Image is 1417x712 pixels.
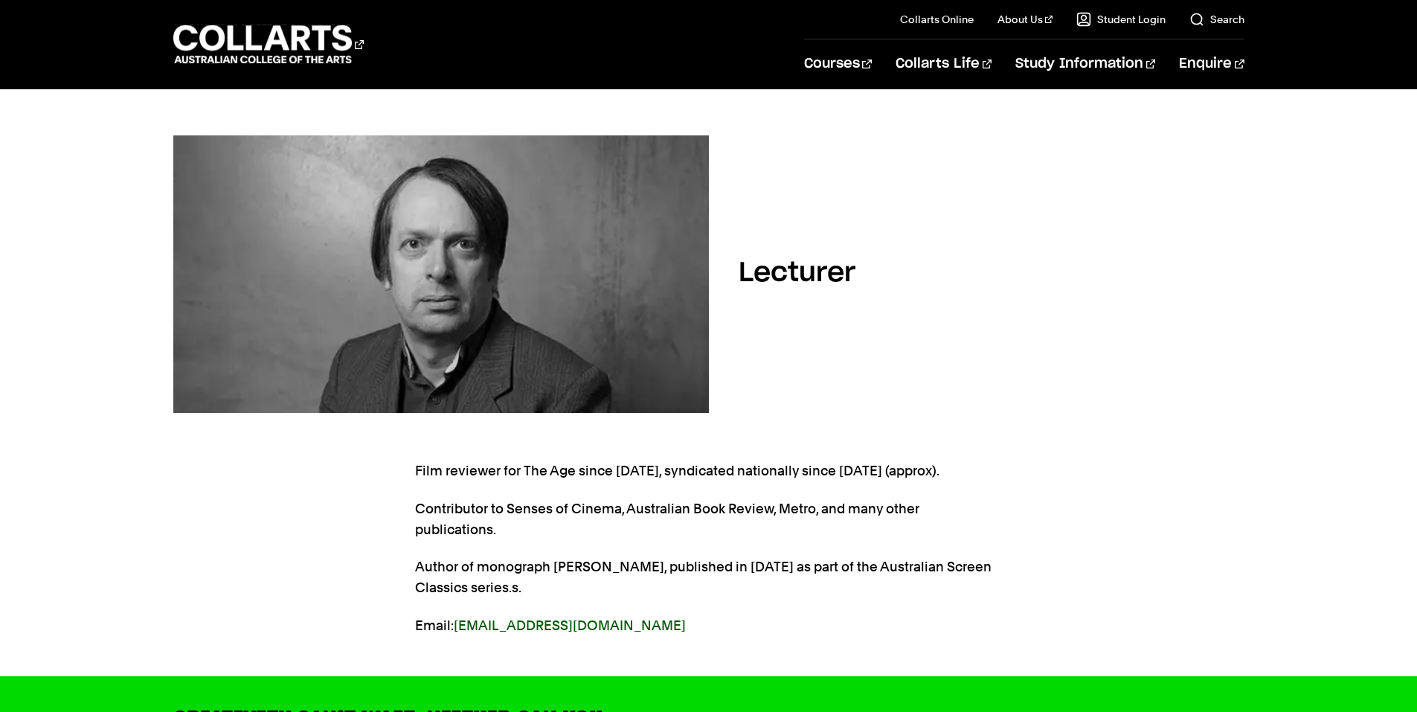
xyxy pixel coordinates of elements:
a: Search [1189,12,1244,27]
a: Collarts Life [896,39,992,89]
a: [EMAIL_ADDRESS][DOMAIN_NAME] [454,618,686,633]
p: Contributor to Senses of Cinema, Australian Book Review, Metro, and many other publications. [415,498,1003,540]
h2: Lecturer [739,260,855,286]
a: Enquire [1179,39,1244,89]
p: Author of monograph [PERSON_NAME], published in [DATE] as part of the Australian Screen Classics ... [415,557,1003,598]
a: Collarts Online [900,12,974,27]
div: Go to homepage [173,23,364,65]
a: About Us [997,12,1053,27]
p: Film reviewer for The Age since [DATE], syndicated nationally since [DATE] (approx). [415,461,1003,481]
p: Email: [415,615,1003,636]
a: Courses [804,39,872,89]
a: Study Information [1015,39,1155,89]
a: Student Login [1076,12,1166,27]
